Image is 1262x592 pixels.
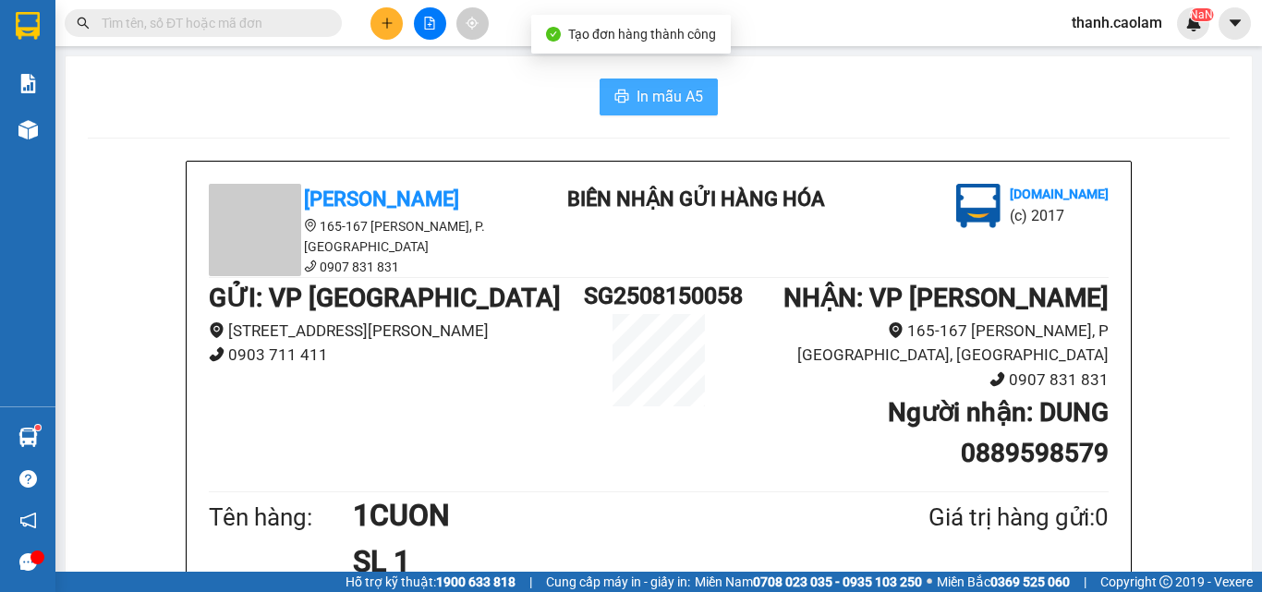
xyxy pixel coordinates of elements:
span: Miền Bắc [937,572,1070,592]
span: search [77,17,90,30]
span: plus [381,17,394,30]
h1: SL 1 [353,538,839,585]
span: phone [304,260,317,272]
b: [PERSON_NAME] [304,187,459,211]
span: Hỗ trợ kỹ thuật: [346,572,516,592]
b: NHẬN : VP [PERSON_NAME] [783,283,1109,313]
img: solution-icon [18,74,38,93]
img: warehouse-icon [18,120,38,139]
span: Miền Nam [695,572,922,592]
span: environment [304,219,317,232]
sup: 1 [35,425,41,430]
span: message [19,553,37,571]
img: logo.jpg [200,23,245,67]
img: logo.jpg [956,184,1001,228]
div: Giá trị hàng gửi: 0 [839,499,1109,537]
span: Cung cấp máy in - giấy in: [546,572,690,592]
img: logo-vxr [16,12,40,40]
h1: SG2508150058 [584,278,734,314]
strong: 0708 023 035 - 0935 103 250 [753,574,922,589]
h1: 1CUON [353,492,839,538]
span: environment [209,322,224,338]
li: [STREET_ADDRESS][PERSON_NAME] [209,319,584,344]
input: Tìm tên, số ĐT hoặc mã đơn [102,13,320,33]
button: plus [370,7,403,40]
span: printer [614,89,629,106]
strong: 0369 525 060 [990,574,1070,589]
span: In mẫu A5 [637,85,703,108]
span: Tạo đơn hàng thành công [568,27,716,42]
span: | [1084,572,1086,592]
b: BIÊN NHẬN GỬI HÀNG HÓA [119,27,177,177]
span: phone [209,346,224,362]
span: aim [466,17,479,30]
b: [DOMAIN_NAME] [155,70,254,85]
span: check-circle [546,27,561,42]
li: (c) 2017 [155,88,254,111]
button: file-add [414,7,446,40]
li: 165-167 [PERSON_NAME], P [GEOGRAPHIC_DATA], [GEOGRAPHIC_DATA] [734,319,1109,368]
li: 165-167 [PERSON_NAME], P. [GEOGRAPHIC_DATA] [209,216,541,257]
span: ⚪️ [927,578,932,586]
strong: 1900 633 818 [436,574,516,589]
span: question-circle [19,470,37,488]
b: [PERSON_NAME] [23,119,104,206]
span: | [529,572,532,592]
b: [DOMAIN_NAME] [1010,187,1109,201]
span: environment [888,322,904,338]
span: notification [19,512,37,529]
b: Người nhận : DUNG 0889598579 [888,397,1109,468]
img: icon-new-feature [1185,15,1202,31]
sup: NaN [1190,8,1213,21]
img: warehouse-icon [18,428,38,447]
button: aim [456,7,489,40]
div: Tên hàng: [209,499,353,537]
span: phone [989,371,1005,387]
button: printerIn mẫu A5 [600,79,718,115]
span: thanh.caolam [1057,11,1177,34]
li: 0903 711 411 [209,343,584,368]
li: 0907 831 831 [734,368,1109,393]
li: 0907 831 831 [209,257,541,277]
b: BIÊN NHẬN GỬI HÀNG HÓA [567,187,825,211]
span: file-add [423,17,436,30]
li: (c) 2017 [1010,204,1109,227]
button: caret-down [1219,7,1251,40]
b: GỬI : VP [GEOGRAPHIC_DATA] [209,283,561,313]
span: caret-down [1227,15,1244,31]
span: copyright [1159,575,1172,588]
